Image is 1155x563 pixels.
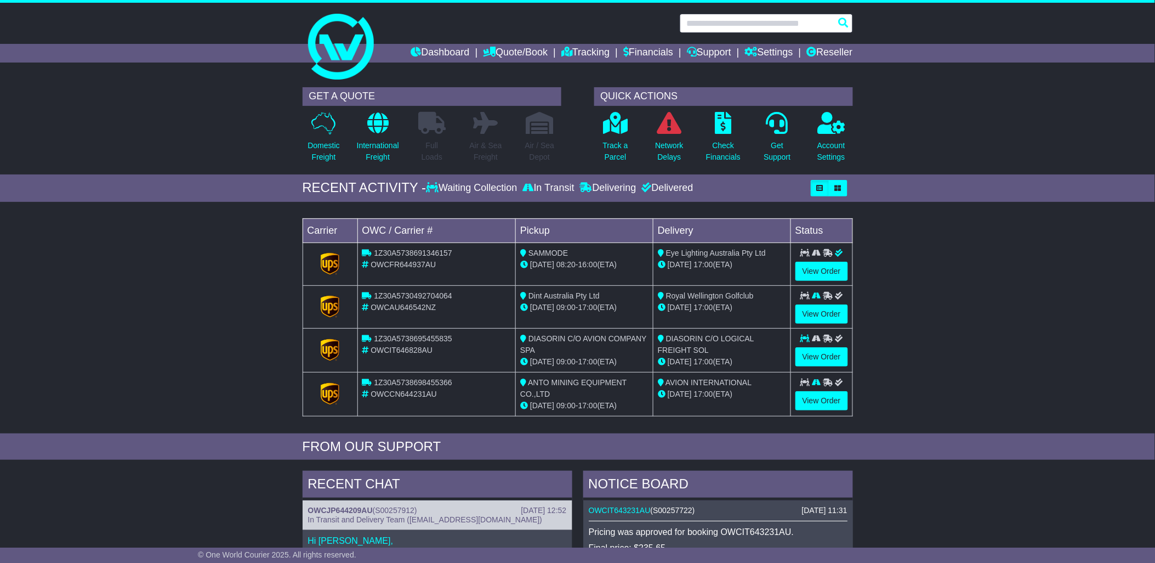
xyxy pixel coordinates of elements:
[561,44,610,63] a: Tracking
[371,346,433,354] span: OWCIT646828AU
[556,260,576,269] span: 08:20
[653,218,790,243] td: Delivery
[303,439,853,455] div: FROM OUR SUPPORT
[589,527,847,537] p: Pricing was approved for booking OWCIT643231AU.
[577,182,639,194] div: Delivering
[790,218,852,243] td: Status
[655,140,683,163] p: Network Delays
[801,506,847,515] div: [DATE] 11:31
[303,471,572,500] div: RECENT CHAT
[795,305,848,324] a: View Order
[520,302,648,313] div: - (ETA)
[375,506,414,515] span: S00257912
[795,262,848,281] a: View Order
[763,111,791,169] a: GetSupport
[694,357,713,366] span: 17:00
[308,140,339,163] p: Domestic Freight
[470,140,502,163] p: Air & Sea Freight
[528,291,600,300] span: Dint Australia Pty Ltd
[303,87,561,106] div: GET A QUOTE
[658,389,786,400] div: (ETA)
[198,550,356,559] span: © One World Courier 2025. All rights reserved.
[307,111,340,169] a: DomesticFreight
[706,140,741,163] p: Check Financials
[520,356,648,368] div: - (ETA)
[530,303,554,312] span: [DATE]
[521,506,566,515] div: [DATE] 12:52
[374,249,452,257] span: 1Z30A5738691346157
[516,218,653,243] td: Pickup
[556,357,576,366] span: 09:00
[655,111,684,169] a: NetworkDelays
[817,140,845,163] p: Account Settings
[668,390,692,398] span: [DATE]
[303,218,357,243] td: Carrier
[687,44,731,63] a: Support
[665,378,752,387] span: AVION INTERNATIONAL
[357,140,399,163] p: International Freight
[589,506,847,515] div: ( )
[745,44,793,63] a: Settings
[694,260,713,269] span: 17:00
[653,506,692,515] span: S00257722
[374,334,452,343] span: 1Z30A5738695455835
[578,357,598,366] span: 17:00
[694,303,713,312] span: 17:00
[694,390,713,398] span: 17:00
[658,356,786,368] div: (ETA)
[705,111,741,169] a: CheckFinancials
[308,515,543,524] span: In Transit and Delivery Team ([EMAIL_ADDRESS][DOMAIN_NAME])
[411,44,470,63] a: Dashboard
[321,253,339,275] img: GetCarrierServiceLogo
[303,180,426,196] div: RECENT ACTIVITY -
[658,334,754,354] span: DIASORIN C/O LOGICAL FREIGHT SOL
[426,182,520,194] div: Waiting Collection
[583,471,853,500] div: NOTICE BOARD
[668,357,692,366] span: [DATE]
[556,401,576,410] span: 09:00
[374,291,452,300] span: 1Z30A5730492704064
[795,347,848,367] a: View Order
[578,401,598,410] span: 17:00
[530,357,554,366] span: [DATE]
[556,303,576,312] span: 09:00
[666,291,754,300] span: Royal Wellington Golfclub
[356,111,400,169] a: InternationalFreight
[371,303,436,312] span: OWCAU646542NZ
[483,44,548,63] a: Quote/Book
[594,87,853,106] div: QUICK ACTIONS
[578,303,598,312] span: 17:00
[668,260,692,269] span: [DATE]
[795,391,848,410] a: View Order
[623,44,673,63] a: Financials
[806,44,852,63] a: Reseller
[308,536,567,546] p: Hi [PERSON_NAME],
[602,111,629,169] a: Track aParcel
[658,302,786,313] div: (ETA)
[589,543,847,553] p: Final price: $235.65.
[639,182,693,194] div: Delivered
[357,218,516,243] td: OWC / Carrier #
[520,182,577,194] div: In Transit
[528,249,568,257] span: SAMMODE
[321,296,339,318] img: GetCarrierServiceLogo
[418,140,446,163] p: Full Loads
[321,339,339,361] img: GetCarrierServiceLogo
[530,401,554,410] span: [DATE]
[530,260,554,269] span: [DATE]
[578,260,598,269] span: 16:00
[321,383,339,405] img: GetCarrierServiceLogo
[817,111,846,169] a: AccountSettings
[666,249,766,257] span: Eye Lighting Australia Pty Ltd
[764,140,790,163] p: Get Support
[371,390,437,398] span: OWCCN644231AU
[668,303,692,312] span: [DATE]
[603,140,628,163] p: Track a Parcel
[525,140,555,163] p: Air / Sea Depot
[658,259,786,271] div: (ETA)
[374,378,452,387] span: 1Z30A5738698455366
[520,378,627,398] span: ANTO MINING EQUIPMENT CO.,LTD
[589,506,651,515] a: OWCIT643231AU
[308,506,567,515] div: ( )
[308,506,373,515] a: OWCJP644209AU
